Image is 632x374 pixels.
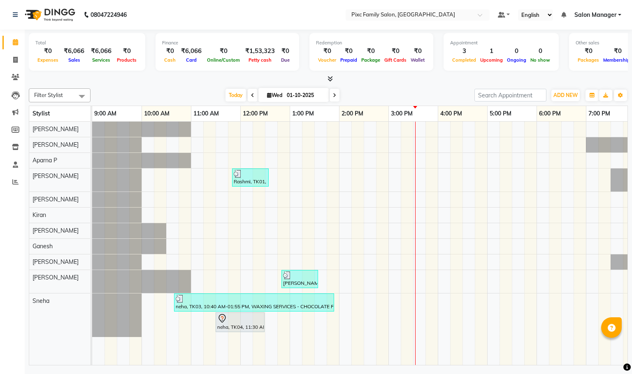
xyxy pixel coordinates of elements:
span: [PERSON_NAME] [33,258,79,265]
span: Upcoming [478,57,505,63]
div: 3 [450,46,478,56]
span: [PERSON_NAME] [33,227,79,234]
div: ₹0 [338,46,359,56]
a: 11:00 AM [191,108,221,120]
iframe: chat widget [597,341,624,366]
span: Completed [450,57,478,63]
input: Search Appointment [474,89,546,102]
button: ADD NEW [551,90,580,101]
div: Finance [162,39,293,46]
span: Expenses [35,57,60,63]
span: Card [184,57,199,63]
div: ₹6,066 [88,46,115,56]
a: 1:00 PM [290,108,316,120]
img: logo [21,3,77,26]
div: 1 [478,46,505,56]
span: Ongoing [505,57,528,63]
div: ₹0 [316,46,338,56]
span: Wed [265,92,284,98]
div: ₹0 [359,46,382,56]
span: Ganesh [33,242,53,250]
a: 9:00 AM [92,108,118,120]
div: [PERSON_NAME], TK02, 12:50 PM-01:35 PM, HAIRCUT & STYLE (MEN) - HAIRCUT REGULAR (₹289),HAIRCUT & ... [282,271,317,287]
div: ₹0 [35,46,60,56]
div: Redemption [316,39,427,46]
span: Due [279,57,292,63]
span: Filter Stylist [34,92,63,98]
input: 2025-10-01 [284,89,325,102]
div: Appointment [450,39,552,46]
div: 0 [528,46,552,56]
span: Packages [576,57,601,63]
span: [PERSON_NAME] [33,141,79,148]
span: Cash [162,57,178,63]
a: 3:00 PM [389,108,415,120]
div: ₹0 [576,46,601,56]
span: Gift Cards [382,57,409,63]
b: 08047224946 [91,3,127,26]
span: Wallet [409,57,427,63]
span: ADD NEW [553,92,578,98]
span: Services [90,57,112,63]
div: ₹0 [278,46,293,56]
a: 2:00 PM [339,108,365,120]
a: 7:00 PM [586,108,612,120]
a: 12:00 PM [241,108,270,120]
div: 0 [505,46,528,56]
span: No show [528,57,552,63]
span: Petty cash [246,57,274,63]
div: ₹0 [162,46,178,56]
div: ₹0 [382,46,409,56]
div: neha, TK04, 11:30 AM-12:30 PM, BODY RITUALS (WOMEN) - FULL BODY POLISH [216,314,264,331]
span: Sneha [33,297,49,305]
span: Salon Manager [574,11,616,19]
span: Kiran [33,211,46,219]
div: ₹0 [205,46,242,56]
span: Voucher [316,57,338,63]
div: neha, TK03, 10:40 AM-01:55 PM, WAXING SERVICES - CHOCOLATE FULL BODY (₹2760),WAXING SERVICES - BR... [175,295,333,310]
div: ₹6,066 [178,46,205,56]
span: [PERSON_NAME] [33,172,79,180]
div: Total [35,39,139,46]
a: 4:00 PM [438,108,464,120]
span: Products [115,57,139,63]
div: ₹1,53,323 [242,46,278,56]
div: ₹0 [409,46,427,56]
span: [PERSON_NAME] [33,196,79,203]
span: [PERSON_NAME] [33,274,79,281]
span: Aparna P [33,157,57,164]
span: Sales [66,57,82,63]
div: Rashmi, TK01, 11:50 AM-12:35 PM, WAXING SERVICES - BRAZILIAN FULL FACE (₹890),THREADING - EYEBROW... [233,170,268,185]
span: Today [225,89,246,102]
span: Stylist [33,110,50,117]
div: ₹6,066 [60,46,88,56]
a: 10:00 AM [142,108,172,120]
span: Package [359,57,382,63]
span: [PERSON_NAME] [33,125,79,133]
span: Prepaid [338,57,359,63]
div: ₹0 [115,46,139,56]
span: Online/Custom [205,57,242,63]
a: 6:00 PM [537,108,563,120]
a: 5:00 PM [488,108,513,120]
